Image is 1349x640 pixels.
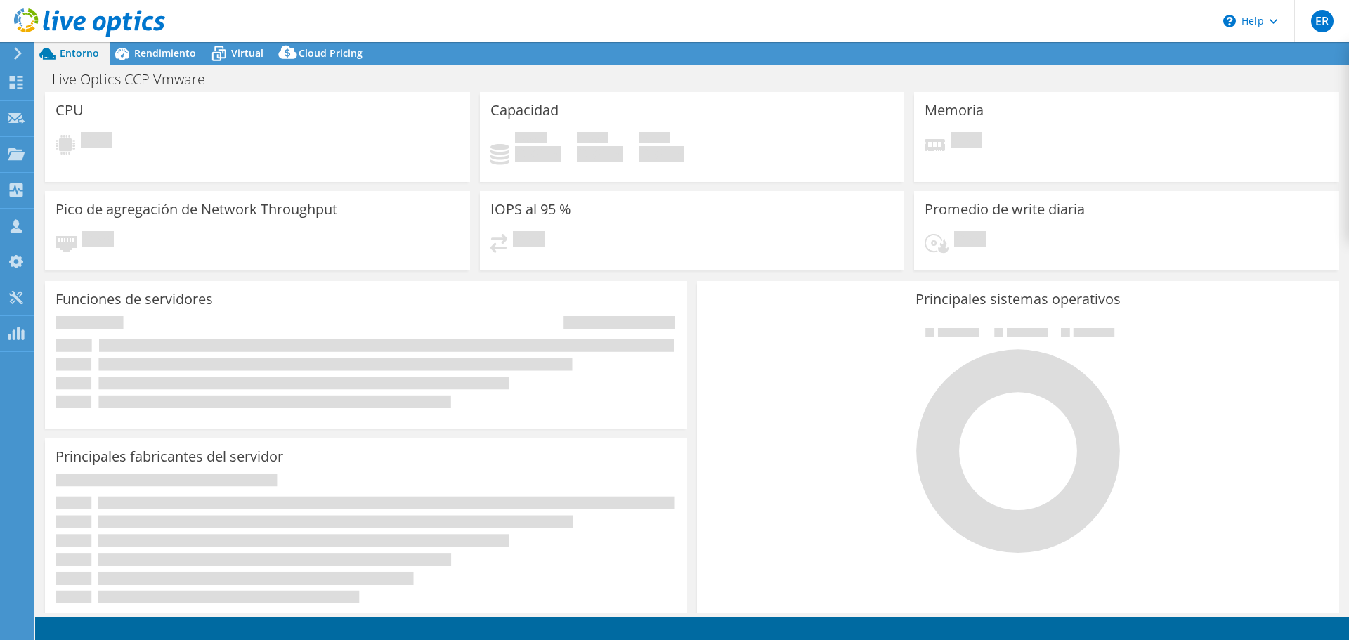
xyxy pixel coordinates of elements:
[134,46,196,60] span: Rendimiento
[951,132,982,151] span: Pendiente
[56,103,84,118] h3: CPU
[954,231,986,250] span: Pendiente
[81,132,112,151] span: Pendiente
[639,146,684,162] h4: 0 GiB
[925,202,1085,217] h3: Promedio de write diaria
[490,103,559,118] h3: Capacidad
[639,132,670,146] span: Total
[515,146,561,162] h4: 0 GiB
[82,231,114,250] span: Pendiente
[56,449,283,464] h3: Principales fabricantes del servidor
[1223,15,1236,27] svg: \n
[490,202,571,217] h3: IOPS al 95 %
[708,292,1329,307] h3: Principales sistemas operativos
[56,202,337,217] h3: Pico de agregación de Network Throughput
[46,72,227,87] h1: Live Optics CCP Vmware
[515,132,547,146] span: Used
[925,103,984,118] h3: Memoria
[299,46,363,60] span: Cloud Pricing
[231,46,263,60] span: Virtual
[60,46,99,60] span: Entorno
[1311,10,1334,32] span: ER
[513,231,545,250] span: Pendiente
[56,292,213,307] h3: Funciones de servidores
[577,132,608,146] span: Libre
[577,146,623,162] h4: 0 GiB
